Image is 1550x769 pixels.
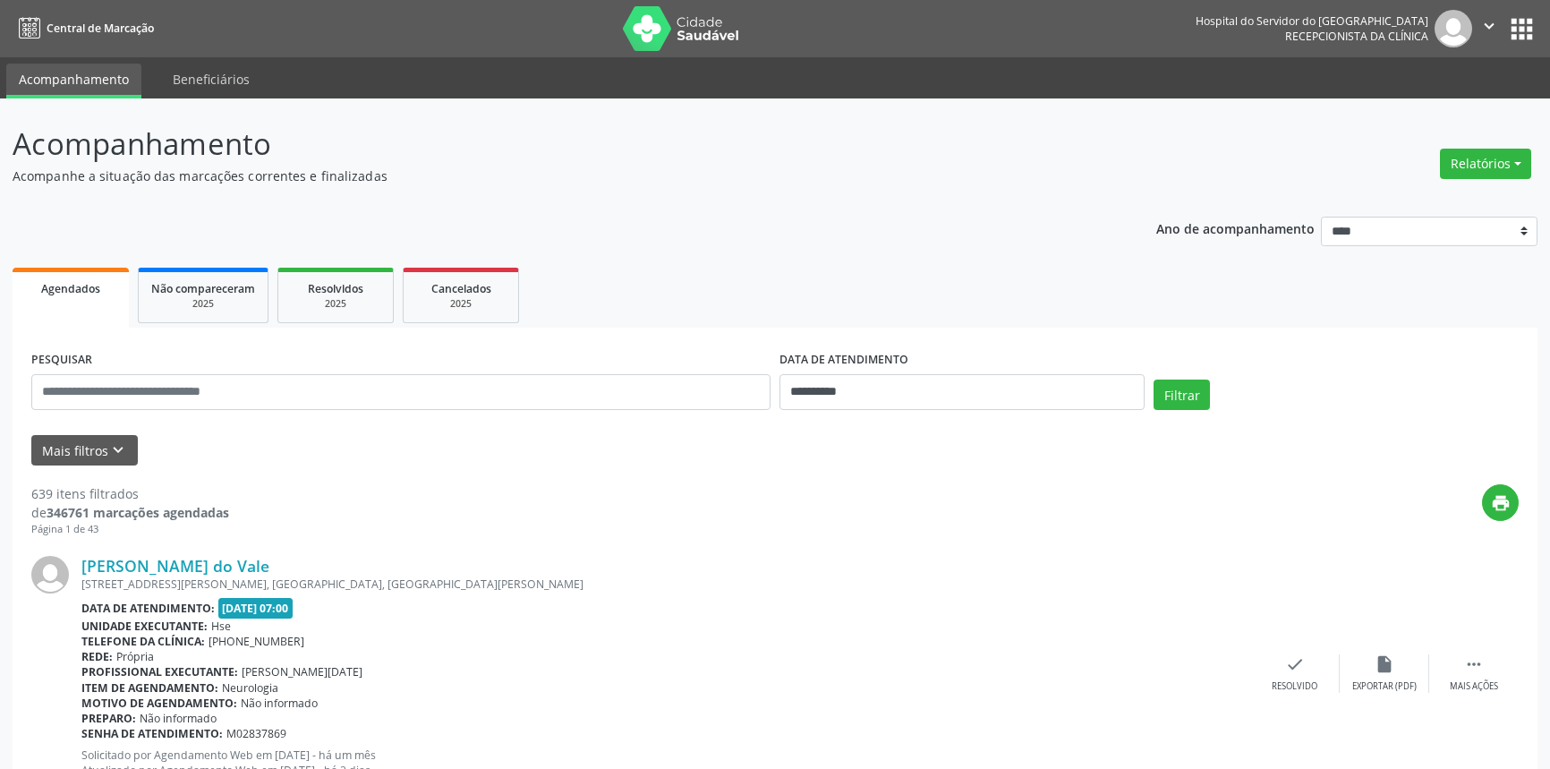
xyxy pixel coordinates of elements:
[81,696,237,711] b: Motivo de agendamento:
[222,680,278,696] span: Neurologia
[1440,149,1531,179] button: Relatórios
[13,13,154,43] a: Central de Marcação
[1285,654,1305,674] i: check
[47,504,229,521] strong: 346761 marcações agendadas
[1285,29,1428,44] span: Recepcionista da clínica
[6,64,141,98] a: Acompanhamento
[1154,380,1210,410] button: Filtrar
[41,281,100,296] span: Agendados
[31,522,229,537] div: Página 1 de 43
[1156,217,1315,239] p: Ano de acompanhamento
[81,601,215,616] b: Data de atendimento:
[779,346,908,374] label: DATA DE ATENDIMENTO
[81,680,218,696] b: Item de agendamento:
[1196,13,1428,29] div: Hospital do Servidor do [GEOGRAPHIC_DATA]
[431,281,491,296] span: Cancelados
[1435,10,1472,47] img: img
[291,297,380,311] div: 2025
[13,167,1080,185] p: Acompanhe a situação das marcações correntes e finalizadas
[31,556,69,594] img: img
[47,21,154,36] span: Central de Marcação
[1472,10,1506,47] button: 
[1352,680,1417,693] div: Exportar (PDF)
[116,649,154,664] span: Própria
[151,281,255,296] span: Não compareceram
[308,281,363,296] span: Resolvidos
[416,297,506,311] div: 2025
[209,634,304,649] span: [PHONE_NUMBER]
[13,122,1080,167] p: Acompanhamento
[1491,493,1511,513] i: print
[1482,484,1519,521] button: print
[242,664,362,679] span: [PERSON_NAME][DATE]
[1272,680,1317,693] div: Resolvido
[160,64,262,95] a: Beneficiários
[81,634,205,649] b: Telefone da clínica:
[81,619,208,634] b: Unidade executante:
[1464,654,1484,674] i: 
[81,726,223,741] b: Senha de atendimento:
[241,696,318,711] span: Não informado
[81,556,269,576] a: [PERSON_NAME] do Vale
[81,664,238,679] b: Profissional executante:
[108,440,128,460] i: keyboard_arrow_down
[81,577,1250,592] div: [STREET_ADDRESS][PERSON_NAME], [GEOGRAPHIC_DATA], [GEOGRAPHIC_DATA][PERSON_NAME]
[81,711,136,726] b: Preparo:
[31,503,229,522] div: de
[140,711,217,726] span: Não informado
[31,435,138,466] button: Mais filtroskeyboard_arrow_down
[1375,654,1394,674] i: insert_drive_file
[226,726,286,741] span: M02837869
[151,297,255,311] div: 2025
[1479,16,1499,36] i: 
[81,649,113,664] b: Rede:
[218,598,294,619] span: [DATE] 07:00
[1450,680,1498,693] div: Mais ações
[211,619,231,634] span: Hse
[31,484,229,503] div: 639 itens filtrados
[31,346,92,374] label: PESQUISAR
[1506,13,1537,45] button: apps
